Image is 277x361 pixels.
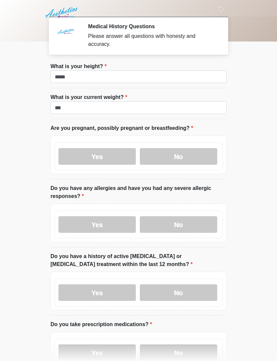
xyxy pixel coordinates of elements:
[50,93,127,101] label: What is your current weight?
[140,216,217,233] label: No
[55,23,75,43] img: Agent Avatar
[50,252,227,268] label: Do you have a history of active [MEDICAL_DATA] or [MEDICAL_DATA] treatment within the last 12 mon...
[58,344,136,361] label: Yes
[140,148,217,165] label: No
[50,320,152,328] label: Do you take prescription medications?
[88,23,217,30] h2: Medical History Questions
[44,5,80,20] img: Aesthetics by Emediate Cure Logo
[50,62,107,70] label: What is your height?
[58,284,136,301] label: Yes
[58,148,136,165] label: Yes
[50,124,193,132] label: Are you pregnant, possibly pregnant or breastfeeding?
[140,344,217,361] label: No
[140,284,217,301] label: No
[50,184,227,200] label: Do you have any allergies and have you had any severe allergic responses?
[58,216,136,233] label: Yes
[88,32,217,48] div: Please answer all questions with honesty and accuracy.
